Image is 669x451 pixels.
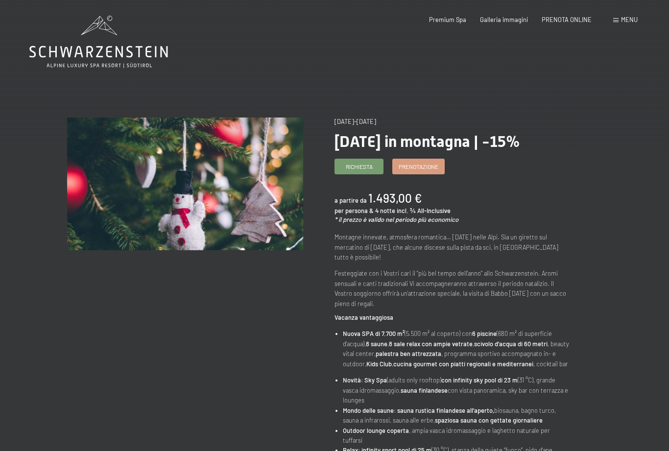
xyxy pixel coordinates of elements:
[343,330,405,337] strong: Nuova SPA di 7.700 m²
[334,132,520,151] span: [DATE] in montagna | -15%
[334,268,571,309] p: Festeggiate con i Vostri cari il "più bel tempo dell'anno" allo Schwarzenstein. Aromi sensuali e ...
[376,350,441,357] strong: palestra ben attrezzata
[343,427,385,434] strong: Outdoor lounge
[334,313,393,321] strong: Vacanza vantaggiosa
[621,16,638,24] span: Menu
[429,16,466,24] a: Premium Spa
[343,406,494,414] strong: Mondo delle saune: sauna rustica finlandese all’aperto,
[343,376,387,384] strong: Novità: Sky Spa
[542,16,592,24] a: PRENOTA ONLINE
[474,340,548,348] strong: scivolo d'acqua di 60 metri
[387,427,409,434] strong: coperta
[368,191,422,205] b: 1.493,00 €
[343,375,571,405] li: (adults only rooftop) (31 °C), grande vasca idromassaggio, con vista panoramica, sky bar con terr...
[397,207,451,214] span: incl. ¾ All-Inclusive
[334,232,571,262] p: Montagne innevate, atmosfera romantica… [DATE] nelle Alpi. Sia un giretto sul mercatino di [DATE]...
[343,405,571,426] li: biosauna, bagno turco, sauna a infrarossi, sauna alle erbe,
[366,340,387,348] strong: 8 saune
[346,163,373,171] span: Richiesta
[399,163,438,171] span: Prenotazione
[335,159,383,174] a: Richiesta
[472,330,497,337] strong: 6 piscine
[334,196,367,204] span: a partire da
[67,118,303,250] img: Natale in montagna | -15%
[401,386,448,394] strong: sauna finlandese
[393,360,533,368] strong: cucina gourmet con piatti regionali e mediterranei
[389,340,473,348] strong: 8 sale relax con ampie vetrate
[375,207,395,214] span: 4 notte
[435,416,543,424] strong: spaziosa sauna con gettate giornaliere
[441,376,518,384] strong: con infinity sky pool di 23 m
[334,118,376,125] span: [DATE]-[DATE]
[480,16,528,24] a: Galleria immagini
[334,207,374,214] span: per persona &
[343,426,571,446] li: , ampia vasca idromassaggio e laghetto naturale per tuffarsi
[343,329,571,369] li: (5.500 m² al coperto) con (680 m² di superficie d'acqua), , , , beauty vital center, , programma ...
[393,159,444,174] a: Prenotazione
[366,360,392,368] strong: Kids Club
[334,215,458,223] em: * il prezzo è valido nel periodo più economico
